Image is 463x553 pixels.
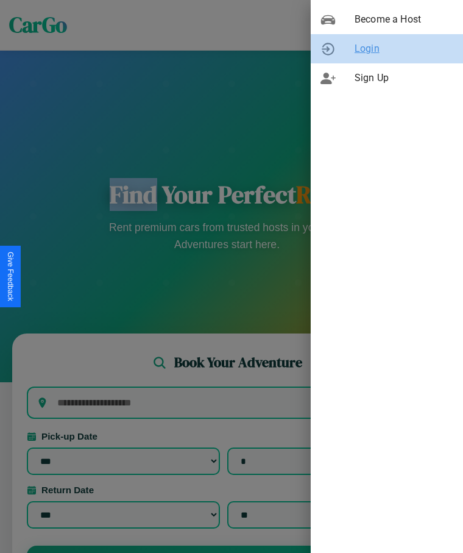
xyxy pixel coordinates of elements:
div: Give Feedback [6,252,15,301]
span: Sign Up [355,71,453,85]
div: Become a Host [311,5,463,34]
div: Sign Up [311,63,463,93]
span: Become a Host [355,12,453,27]
span: Login [355,41,453,56]
div: Login [311,34,463,63]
